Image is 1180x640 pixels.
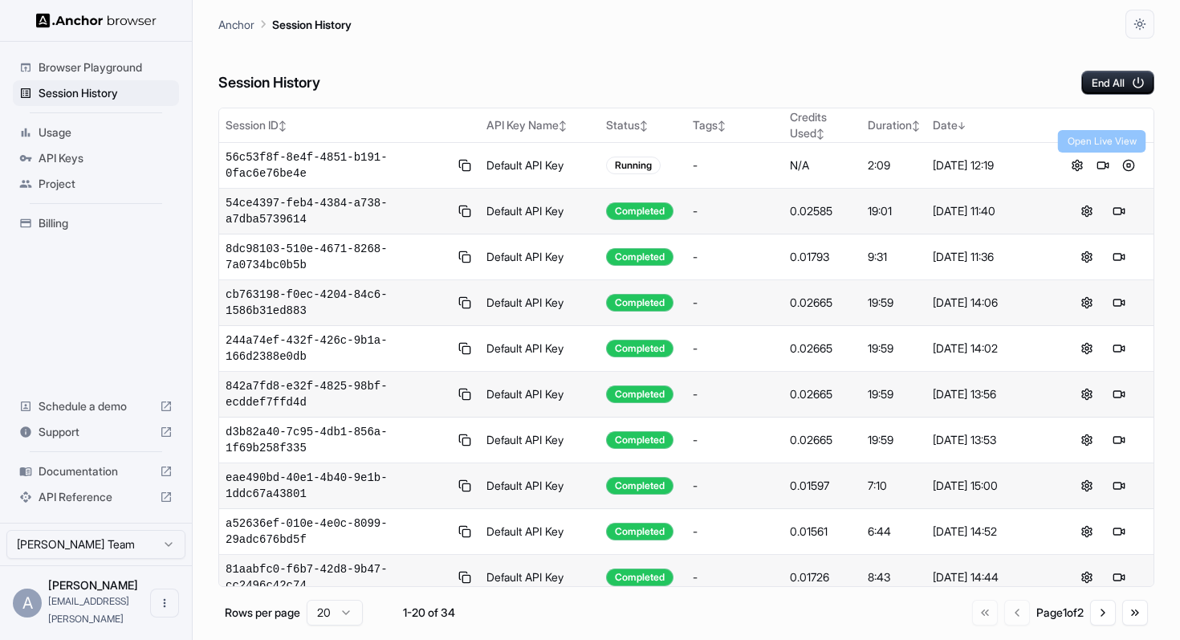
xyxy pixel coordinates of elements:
div: 19:59 [868,295,920,311]
span: Browser Playground [39,59,173,75]
div: 19:59 [868,386,920,402]
div: Completed [606,477,673,495]
div: 6:44 [868,524,920,540]
div: 0.02665 [790,340,854,357]
span: Support [39,424,153,440]
td: Default API Key [480,326,599,372]
div: Completed [606,431,673,449]
div: 0.01793 [790,249,854,265]
div: Completed [606,523,673,540]
span: ↕ [559,120,567,132]
div: [DATE] 11:40 [933,203,1045,219]
div: Session History [13,80,179,106]
div: Session ID [226,117,474,133]
div: A [13,589,42,618]
div: - [693,203,777,219]
span: 8dc98103-510e-4671-8268-7a0734bc0b5b [226,241,450,273]
td: Default API Key [480,555,599,601]
div: [DATE] 14:44 [933,569,1045,585]
div: [DATE] 13:56 [933,386,1045,402]
div: 0.01561 [790,524,854,540]
td: Default API Key [480,234,599,280]
div: Usage [13,120,179,145]
div: 9:31 [868,249,920,265]
button: Open menu [150,589,179,618]
span: ↓ [958,120,966,132]
div: Completed [606,202,673,220]
span: ↕ [279,120,287,132]
div: - [693,157,777,173]
div: [DATE] 14:52 [933,524,1045,540]
div: Schedule a demo [13,393,179,419]
img: Anchor Logo [36,13,157,28]
span: Project [39,176,173,192]
div: Completed [606,294,673,312]
div: - [693,432,777,448]
span: ↕ [640,120,648,132]
div: Completed [606,385,673,403]
div: - [693,386,777,402]
div: API Key Name [486,117,592,133]
div: 19:01 [868,203,920,219]
div: 0.02665 [790,386,854,402]
div: 0.02665 [790,432,854,448]
div: - [693,569,777,585]
div: Project [13,171,179,197]
div: Status [606,117,681,133]
span: eae490bd-40e1-4b40-9e1b-1ddc67a43801 [226,470,450,502]
span: d3b82a40-7c95-4db1-856a-1f69b258f335 [226,424,450,456]
div: Support [13,419,179,445]
div: 0.01597 [790,478,854,494]
div: [DATE] 14:02 [933,340,1045,357]
div: 0.01726 [790,569,854,585]
span: Schedule a demo [39,398,153,414]
div: Completed [606,340,673,357]
td: Default API Key [480,463,599,509]
div: - [693,249,777,265]
td: Default API Key [480,509,599,555]
div: - [693,340,777,357]
div: Completed [606,248,673,266]
div: API Reference [13,484,179,510]
span: ↕ [912,120,920,132]
span: aman@vink.ai [48,595,129,625]
h6: Session History [218,71,320,95]
span: Billing [39,215,173,231]
div: Completed [606,569,673,586]
span: cb763198-f0ec-4204-84c6-1586b31ed883 [226,287,450,319]
div: API Keys [13,145,179,171]
td: Default API Key [480,280,599,326]
div: 19:59 [868,432,920,448]
span: 81aabfc0-f6b7-42d8-9b47-cc2496c42c74 [226,561,450,593]
div: [DATE] 13:53 [933,432,1045,448]
div: Duration [868,117,920,133]
span: ↕ [816,128,824,140]
div: Documentation [13,459,179,484]
div: Billing [13,210,179,236]
div: - [693,478,777,494]
div: Open Live View [1058,130,1146,153]
span: Aman Varyani [48,578,138,592]
div: 0.02665 [790,295,854,311]
div: Page 1 of 2 [1036,605,1084,621]
span: Session History [39,85,173,101]
td: Default API Key [480,143,599,189]
td: Default API Key [480,189,599,234]
span: 56c53f8f-8e4f-4851-b191-0fac6e76be4e [226,149,450,181]
div: [DATE] 11:36 [933,249,1045,265]
div: [DATE] 12:19 [933,157,1045,173]
span: API Keys [39,150,173,166]
div: [DATE] 14:06 [933,295,1045,311]
p: Session History [272,16,352,33]
div: Tags [693,117,777,133]
div: Credits Used [790,109,854,141]
div: 19:59 [868,340,920,357]
div: Browser Playground [13,55,179,80]
td: Default API Key [480,372,599,418]
div: 0.02585 [790,203,854,219]
div: - [693,524,777,540]
span: a52636ef-010e-4e0c-8099-29adc676bd5f [226,516,450,548]
div: 7:10 [868,478,920,494]
p: Anchor [218,16,254,33]
span: 54ce4397-feb4-4384-a738-a7dba5739614 [226,195,450,227]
